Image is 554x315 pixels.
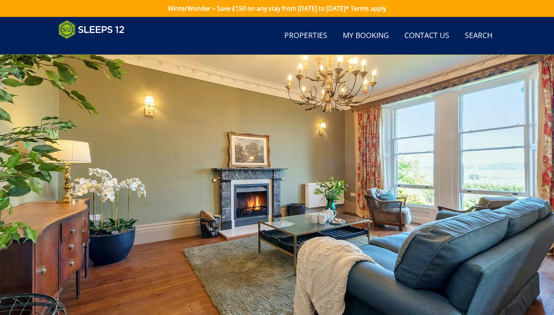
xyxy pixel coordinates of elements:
a: Properties [281,27,330,45]
a: My Booking [340,27,392,45]
a: Contact Us [401,27,452,45]
iframe: Customer reviews powered by Trustpilot [55,44,135,50]
img: Sleeps 12 [58,20,125,39]
a: Search [462,27,496,45]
